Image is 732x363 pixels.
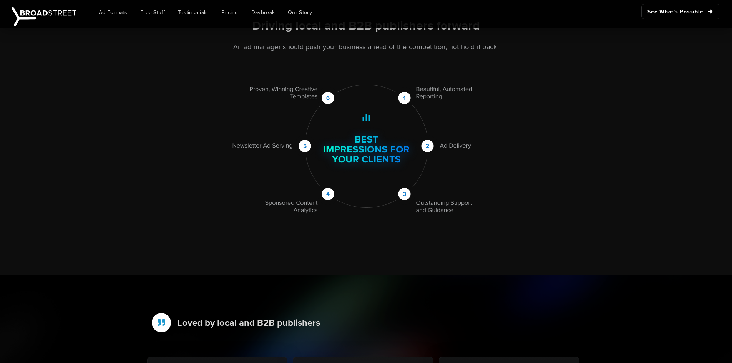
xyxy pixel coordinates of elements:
span: Testimonials [178,8,208,17]
span: Pricing [221,8,238,17]
img: Broadstreet | The Ad Manager for Small Publishers [12,7,76,26]
span: Ad Formats [99,8,127,17]
span: Free Stuff [140,8,165,17]
a: See What's Possible [641,4,720,19]
a: Daybreak [246,4,281,21]
a: Our Story [282,4,318,21]
a: Pricing [216,4,244,21]
h2: Driving local and B2B publishers forward [152,18,581,34]
span: Our Story [288,8,312,17]
p: An ad manager should push your business ahead of the competition, not hold it back. [152,42,581,52]
h2: Loved by local and B2B publishers [152,313,581,332]
a: Testimonials [172,4,214,21]
span: Daybreak [251,8,275,17]
a: Free Stuff [134,4,171,21]
a: Ad Formats [93,4,133,21]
